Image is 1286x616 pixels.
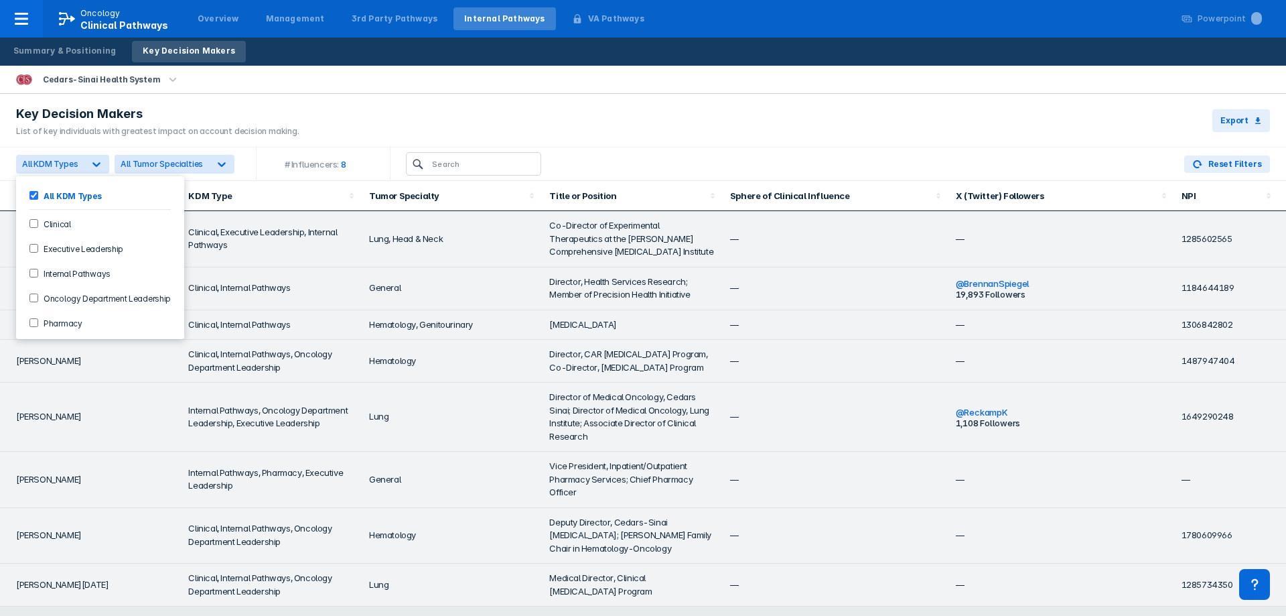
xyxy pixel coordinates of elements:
td: Clinical, Internal Pathways [180,267,360,310]
a: @ReckampK [956,407,1008,418]
div: 3rd Party Pathways [352,13,438,25]
td: Lung, Head & Neck [361,211,541,267]
td: 1306842802 [1173,310,1286,341]
div: Tumor Specialty [369,190,525,201]
div: NPI [1182,190,1262,201]
td: 1285734350 [1173,564,1286,607]
td: Internal Pathways, Oncology Department Leadership, Executive Leadership [180,383,360,452]
label: Internal Pathways [38,267,111,279]
div: Powerpoint [1198,13,1262,25]
div: 1,108 Followers [956,418,1165,428]
label: Pharmacy [38,317,82,328]
div: Key Decision Makers [143,45,235,57]
a: Overview [187,7,250,30]
div: KDM Type [188,190,344,201]
td: — [722,508,948,564]
td: 1780609966 [1173,508,1286,564]
td: — [948,452,1173,508]
input: Search [432,158,535,170]
td: Clinical, Internal Pathways [180,310,360,341]
td: — [948,508,1173,564]
div: VA Pathways [588,13,644,25]
td: — [722,310,948,341]
td: — [722,267,948,310]
div: Cedars-Sinai Health System [38,70,165,89]
td: Hematology [361,508,541,564]
div: Internal Pathways [464,13,545,25]
button: Export [1212,109,1270,132]
td: — [722,211,948,267]
td: General [361,267,541,310]
td: Hematology, Genitourinary [361,310,541,341]
span: 8 [339,159,362,170]
a: Management [255,7,336,30]
span: Reset Filters [1208,158,1261,170]
div: List of key individuals with greatest impact on account decision making. [16,125,299,137]
label: Clinical [38,218,71,229]
label: All KDM Types [38,190,102,201]
td: 1487947404 [1173,340,1286,383]
div: # Influencers: [285,159,339,170]
td: Clinical, Internal Pathways, Oncology Department Leadership [180,340,360,383]
a: 3rd Party Pathways [341,7,449,30]
label: Executive Leadership [38,243,123,254]
td: — [722,564,948,607]
div: Sphere of Clinical Influence [730,190,932,201]
a: @BrennanSpiegel [956,278,1029,289]
td: Lung [361,564,541,607]
td: Hematology [361,340,541,383]
td: — [722,452,948,508]
td: — [948,310,1173,341]
div: Contact Support [1239,569,1270,600]
td: Internal Pathways, Pharmacy, Executive Leadership [180,452,360,508]
td: — [1173,452,1286,508]
td: Vice President, Inpatient/Outpatient Pharmacy Services; Chief Pharmacy Officer [541,452,721,508]
div: Title or Position [549,190,705,201]
td: Director, Health Services Research; Member of Precision Health Initiative [541,267,721,310]
td: 1649290248 [1173,383,1286,452]
div: Overview [198,13,239,25]
a: Key Decision Makers [132,41,246,62]
div: 19,893 Followers [956,290,1165,300]
td: — [948,564,1173,607]
td: Co-Director of Experimental Therapeutics at the [PERSON_NAME] Comprehensive [MEDICAL_DATA] Institute [541,211,721,267]
td: [MEDICAL_DATA] [541,310,721,341]
label: Oncology Department Leadership [38,292,171,304]
div: Summary & Positioning [13,45,116,57]
span: Clinical Pathways [80,19,168,31]
button: Reset Filters [1184,156,1270,173]
td: Clinical, Internal Pathways, Oncology Department Leadership [180,508,360,564]
div: Management [266,13,325,25]
td: General [361,452,541,508]
td: Deputy Director, Cedars-Sinai [MEDICAL_DATA]; [PERSON_NAME] Family Chair in Hematology-Oncology [541,508,721,564]
span: All Tumor Specialties [121,159,203,169]
span: All KDM Types [22,159,78,169]
td: Clinical, Executive Leadership, Internal Pathways [180,211,360,267]
td: Director of Medical Oncology, Cedars Sinai; Director of Medical Oncology, Lung Institute; Associa... [541,383,721,452]
td: — [948,211,1173,267]
td: Lung [361,383,541,452]
td: — [722,383,948,452]
img: cedars-sinai-medical-center [16,72,32,88]
a: Internal Pathways [453,7,555,30]
a: Summary & Positioning [3,41,127,62]
td: — [722,340,948,383]
td: 1184644189 [1173,267,1286,310]
td: 1285602565 [1173,211,1286,267]
td: Director, CAR [MEDICAL_DATA] Program, Co-Director, [MEDICAL_DATA] Program [541,340,721,383]
td: — [948,340,1173,383]
td: Medical Director, Clinical [MEDICAL_DATA] Program [541,564,721,607]
div: X (Twitter) Followers [956,190,1157,201]
td: Clinical, Internal Pathways, Oncology Department Leadership [180,564,360,607]
span: Export [1220,115,1248,127]
p: Oncology [80,7,121,19]
span: Key Decision Makers [16,106,143,122]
